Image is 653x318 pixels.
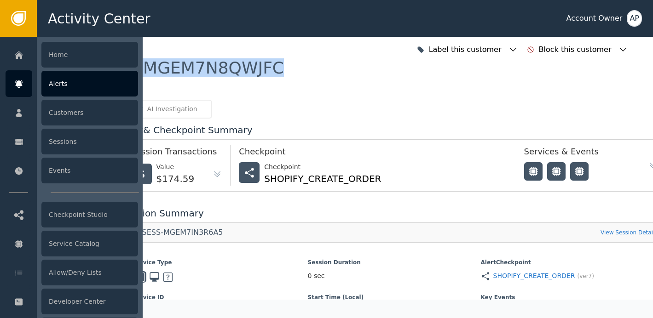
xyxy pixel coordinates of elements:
[493,271,575,281] a: SHOPIFY_CREATE_ORDER
[415,40,520,60] button: Label this customer
[239,145,505,162] div: Checkpoint
[264,172,381,186] div: SHOPIFY_CREATE_ORDER
[6,201,138,228] a: Checkpoint Studio
[53,60,284,76] div: Alert : ALRT-MGEM7N8QWJFC
[264,162,381,172] div: Checkpoint
[142,228,223,237] div: SESS-MGEM7IN3R6A5
[41,42,138,68] div: Home
[6,70,138,97] a: Alerts
[308,258,481,267] span: Session Duration
[41,129,138,154] div: Sessions
[429,44,504,55] div: Label this customer
[41,158,138,183] div: Events
[6,99,138,126] a: Customers
[41,289,138,314] div: Developer Center
[135,293,308,301] span: Device ID
[308,293,481,301] span: Start Time (Local)
[41,71,138,97] div: Alerts
[41,231,138,256] div: Service Catalog
[577,272,594,280] span: (ver 7 )
[6,230,138,257] a: Service Catalog
[6,41,138,68] a: Home
[131,145,222,162] div: Session Transactions
[539,44,614,55] div: Block this customer
[627,10,642,27] button: AP
[525,40,630,60] button: Block this customer
[156,172,195,186] div: $174.59
[566,13,622,24] div: Account Owner
[524,145,635,162] div: Services & Events
[41,260,138,285] div: Allow/Deny Lists
[6,288,138,315] a: Developer Center
[48,8,150,29] span: Activity Center
[156,162,195,172] div: Value
[6,128,138,155] a: Sessions
[308,271,325,281] span: 0 sec
[41,202,138,227] div: Checkpoint Studio
[41,100,138,125] div: Customers
[135,258,308,267] span: Device Type
[6,259,138,286] a: Allow/Deny Lists
[6,157,138,184] a: Events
